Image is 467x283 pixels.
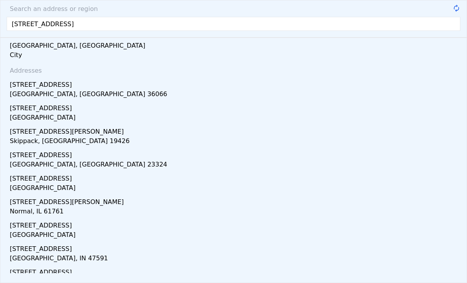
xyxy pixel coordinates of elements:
[4,4,98,14] span: Search an address or region
[10,136,460,147] div: Skippack, [GEOGRAPHIC_DATA] 19426
[10,147,460,160] div: [STREET_ADDRESS]
[10,183,460,194] div: [GEOGRAPHIC_DATA]
[10,124,460,136] div: [STREET_ADDRESS][PERSON_NAME]
[10,265,460,277] div: [STREET_ADDRESS]
[10,90,460,100] div: [GEOGRAPHIC_DATA], [GEOGRAPHIC_DATA] 36066
[10,160,460,171] div: [GEOGRAPHIC_DATA], [GEOGRAPHIC_DATA] 23324
[10,77,460,90] div: [STREET_ADDRESS]
[7,61,460,77] div: Addresses
[10,113,460,124] div: [GEOGRAPHIC_DATA]
[10,50,460,61] div: City
[10,218,460,230] div: [STREET_ADDRESS]
[10,171,460,183] div: [STREET_ADDRESS]
[10,254,460,265] div: [GEOGRAPHIC_DATA], IN 47591
[10,38,460,50] div: [GEOGRAPHIC_DATA], [GEOGRAPHIC_DATA]
[10,207,460,218] div: Normal, IL 61761
[10,230,460,241] div: [GEOGRAPHIC_DATA]
[10,241,460,254] div: [STREET_ADDRESS]
[10,194,460,207] div: [STREET_ADDRESS][PERSON_NAME]
[10,100,460,113] div: [STREET_ADDRESS]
